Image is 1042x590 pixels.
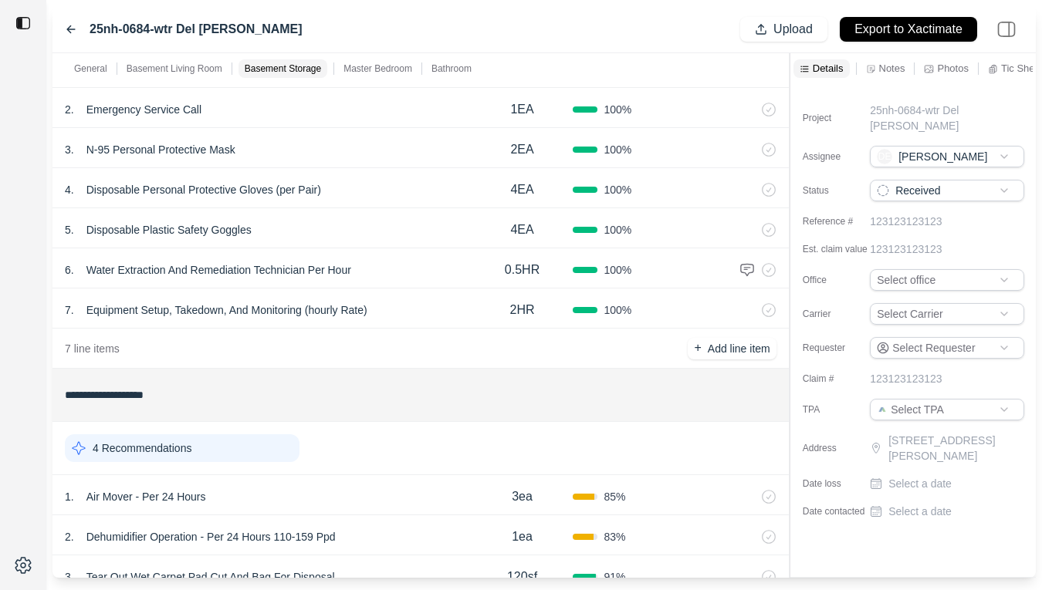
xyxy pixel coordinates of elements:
p: 4EA [510,221,533,239]
p: Select a date [888,504,952,519]
img: toggle sidebar [15,15,31,31]
span: 100 % [604,222,631,238]
p: Upload [773,21,813,39]
p: 7 . [65,302,74,318]
p: 3ea [512,487,533,506]
p: Disposable Plastic Safety Goggles [80,219,258,241]
span: 100 % [604,102,631,117]
p: Water Extraction And Remediation Technician Per Hour [80,259,357,281]
p: 2 . [65,102,74,117]
span: 100 % [604,142,631,157]
p: 5 . [65,222,74,238]
p: 0.5HR [505,261,540,279]
p: 4 . [65,182,74,197]
p: 4EA [510,180,533,199]
p: 7 line items [65,341,120,356]
label: 25nh-0684-wtr Del [PERSON_NAME] [90,20,303,39]
p: 1ea [512,528,533,546]
label: Carrier [803,308,880,320]
p: Export to Xactimate [854,21,962,39]
button: Upload [740,17,827,42]
p: 123123123123 [870,214,942,229]
p: Details [813,62,844,75]
label: Requester [803,342,880,354]
p: Air Mover - Per 24 Hours [80,486,212,507]
p: 2HR [510,301,535,319]
p: Equipment Setup, Takedown, And Monitoring (hourly Rate) [80,299,374,321]
p: Basement Storage [245,62,321,75]
p: Select a date [888,476,952,491]
p: Basement Living Room [127,62,222,75]
p: 1 . [65,489,74,504]
p: General [74,62,107,75]
p: Tear Out Wet Carpet Pad Cut And Bag For Disposal [80,566,341,588]
label: Office [803,274,880,286]
label: Date contacted [803,505,880,518]
span: 83 % [604,529,625,544]
p: 4 Recommendations [93,440,191,456]
label: Claim # [803,373,880,385]
p: 1EA [510,100,533,119]
p: 2 . [65,529,74,544]
label: Est. claim value [803,243,880,255]
p: Notes [879,62,905,75]
p: 3 . [65,142,74,157]
button: Export to Xactimate [840,17,977,42]
img: comment [739,262,755,278]
img: right-panel.svg [990,12,1023,46]
label: Address [803,442,880,454]
p: + [694,339,701,357]
p: Add line item [708,341,770,356]
span: 100 % [604,262,631,278]
p: Photos [937,62,968,75]
p: 123123123123 [870,371,942,386]
p: Disposable Personal Protective Gloves (per Pair) [80,179,327,201]
label: TPA [803,403,880,416]
label: Assignee [803,150,880,163]
p: Bathroom [431,62,472,75]
p: Dehumidifier Operation - Per 24 Hours 110-159 Ppd [80,526,342,548]
span: 100 % [604,302,631,318]
p: 120sf [507,568,537,586]
p: 2EA [510,140,533,159]
label: Date loss [803,477,880,490]
span: 85 % [604,489,625,504]
label: Project [803,112,880,124]
p: 25nh-0684-wtr Del [PERSON_NAME] [870,103,1005,133]
p: Master Bedroom [343,62,412,75]
p: 3 . [65,569,74,585]
p: Emergency Service Call [80,99,208,120]
label: Reference # [803,215,880,228]
p: 123123123123 [870,241,942,257]
label: Status [803,184,880,197]
p: [STREET_ADDRESS][PERSON_NAME] [888,433,1027,464]
button: +Add line item [688,338,776,359]
span: 100 % [604,182,631,197]
p: 6 . [65,262,74,278]
p: N-95 Personal Protective Mask [80,139,242,160]
span: 91 % [604,569,625,585]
